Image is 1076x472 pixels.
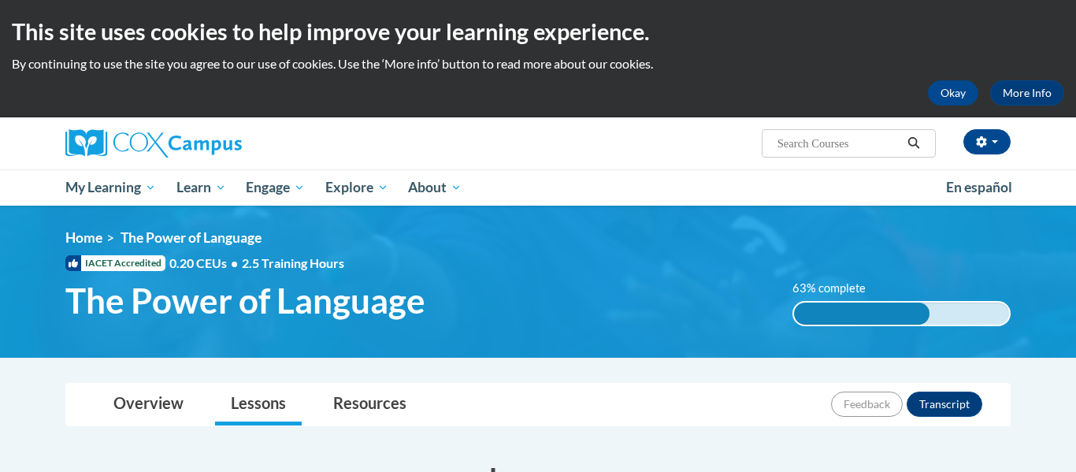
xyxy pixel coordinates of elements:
[65,229,102,246] a: Home
[317,384,422,426] a: Resources
[169,255,242,272] span: 0.20 CEUs
[65,280,425,321] span: The Power of Language
[65,255,165,271] span: IACET Accredited
[176,178,226,197] span: Learn
[963,129,1011,154] button: Account Settings
[98,384,199,426] a: Overview
[121,229,262,246] span: The Power of Language
[166,169,236,206] a: Learn
[794,303,929,325] div: 63% complete
[42,169,1034,206] div: Main menu
[215,384,302,426] a: Lessons
[65,129,365,158] a: Cox Campus
[831,392,903,417] button: Feedback
[902,134,926,153] button: Search
[408,178,462,197] span: About
[946,179,1012,195] span: En español
[907,392,982,417] button: Transcript
[65,178,156,197] span: My Learning
[65,129,242,158] img: Cox Campus
[236,169,315,206] a: Engage
[315,169,399,206] a: Explore
[12,16,1064,47] h2: This site uses cookies to help improve your learning experience.
[246,178,305,197] span: Engage
[12,55,1064,72] p: By continuing to use the site you agree to our use of cookies. Use the ‘More info’ button to read...
[936,171,1022,204] a: En español
[55,169,166,206] a: My Learning
[242,255,344,270] span: 2.5 Training Hours
[231,255,238,270] span: •
[399,169,473,206] a: About
[776,134,902,153] input: Search Courses
[990,80,1064,106] a: More Info
[792,280,883,297] label: 63% complete
[928,80,978,106] button: Okay
[325,178,388,197] span: Explore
